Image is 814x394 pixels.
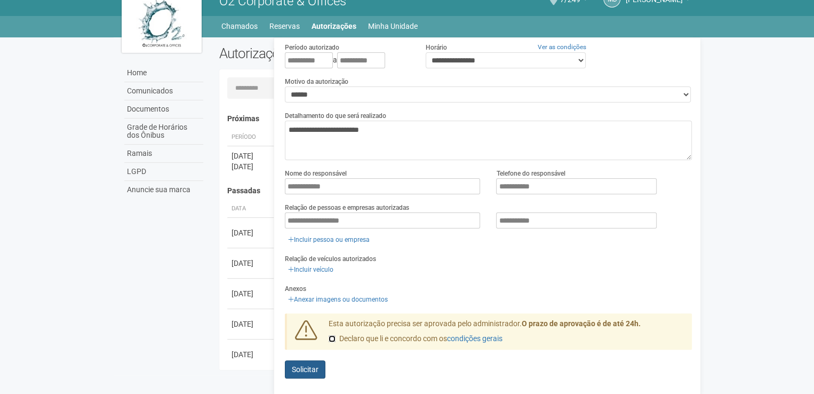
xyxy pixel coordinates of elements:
[124,100,203,119] a: Documentos
[496,169,565,178] label: Telefone do responsável
[227,200,275,218] th: Data
[227,115,684,123] h4: Próximas
[292,365,318,374] span: Solicitar
[232,258,271,269] div: [DATE]
[269,19,300,34] a: Reservas
[232,161,271,172] div: [DATE]
[426,43,447,52] label: Horário
[232,349,271,360] div: [DATE]
[232,151,271,161] div: [DATE]
[232,288,271,299] div: [DATE]
[285,52,410,68] div: a
[124,181,203,199] a: Anuncie sua marca
[232,227,271,238] div: [DATE]
[368,19,418,34] a: Minha Unidade
[227,129,275,146] th: Período
[124,64,203,82] a: Home
[285,234,373,246] a: Incluir pessoa ou empresa
[285,294,391,305] a: Anexar imagens ou documentos
[285,264,337,275] a: Incluir veículo
[219,45,448,61] h2: Autorizações
[447,334,502,343] a: condições gerais
[285,254,376,264] label: Relação de veículos autorizados
[312,19,356,34] a: Autorizações
[329,335,336,342] input: Declaro que li e concordo com oscondições gerais
[285,111,386,121] label: Detalhamento do que será realizado
[321,319,692,350] div: Esta autorização precisa ser aprovada pelo administrador.
[124,82,203,100] a: Comunicados
[124,119,203,145] a: Grade de Horários dos Ônibus
[285,284,306,294] label: Anexos
[522,319,641,328] strong: O prazo de aprovação é de até 24h.
[538,43,586,51] a: Ver as condições
[124,163,203,181] a: LGPD
[285,77,348,86] label: Motivo da autorização
[221,19,258,34] a: Chamados
[285,43,339,52] label: Período autorizado
[227,187,684,195] h4: Passadas
[285,203,409,212] label: Relação de pessoas e empresas autorizadas
[285,360,325,379] button: Solicitar
[124,145,203,163] a: Ramais
[232,319,271,329] div: [DATE]
[285,169,347,178] label: Nome do responsável
[329,334,502,344] label: Declaro que li e concordo com os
